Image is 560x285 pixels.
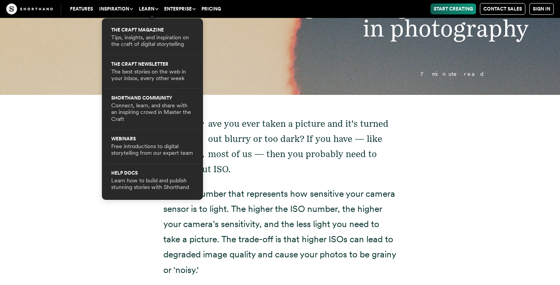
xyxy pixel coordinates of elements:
[480,3,525,15] a: Contact Sales
[111,136,194,157] a: WebinarsFree introductions to digital storytelling from our expert team
[430,3,476,14] a: Start Creating
[111,96,194,122] a: Shorthand CommunityConnect, learn, and share with an inspiring crowd in Master the Craft
[198,3,224,14] a: Pricing
[136,3,161,14] button: Learn
[111,34,194,48] p: Tips, insights, and inspiration on the craft of digital storytelling
[96,3,136,14] button: Inspiration
[111,102,194,122] p: Connect, learn, and share with an inspiring crowd in Master the Craft
[111,68,194,82] p: The best stories on the web in your inbox, every other week
[111,177,194,191] p: Learn how to build and publish stunning stories with Shorthand
[163,186,397,278] p: ISO is a number that represents how sensitive your camera sensor is to light. The higher the ISO ...
[111,28,194,48] a: The Craft magazineTips, insights, and inspiration on the craft of digital storytelling
[59,71,500,77] p: 7 minute read
[111,62,194,82] a: The Craft newsletterThe best stories on the web in your inbox, every other week
[6,3,53,14] img: The Craft
[67,3,96,14] a: Features
[529,3,554,15] a: Sign in
[111,171,194,191] a: Help docsLearn how to build and publish stunning stories with Shorthand
[163,116,397,177] p: Have you ever taken a picture and it's turned out blurry or too dark? If you have — like most of ...
[161,3,198,14] button: Enterprise
[111,143,194,157] p: Free introductions to digital storytelling from our expert team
